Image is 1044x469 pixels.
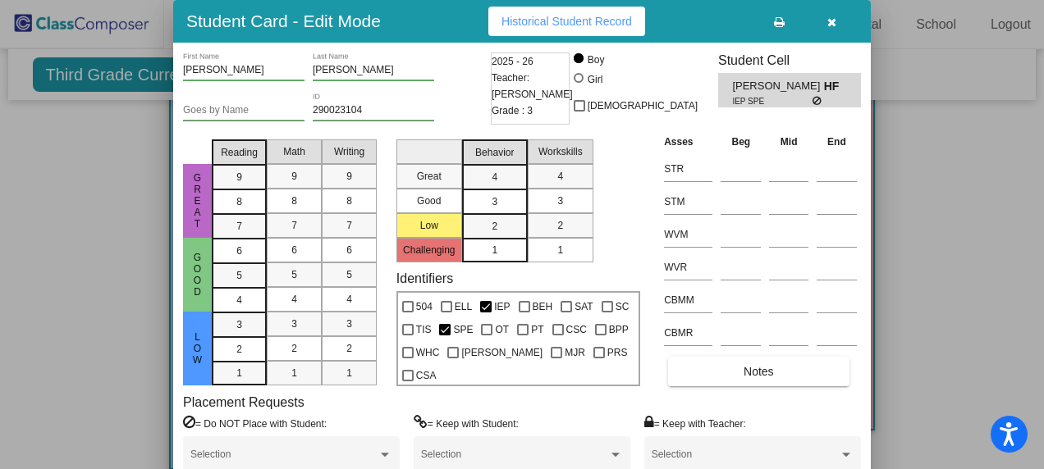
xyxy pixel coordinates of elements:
[664,189,712,214] input: assessment
[346,218,352,233] span: 7
[291,267,297,282] span: 5
[416,297,433,316] span: 504
[717,133,765,151] th: Beg
[190,331,205,366] span: Low
[414,415,519,431] label: = Keep with Student:
[616,297,630,316] span: SC
[236,317,242,332] span: 3
[607,343,628,362] span: PRS
[492,53,533,70] span: 2025 - 26
[346,316,352,331] span: 3
[488,7,645,36] button: Historical Student Record
[824,78,847,95] span: HF
[236,293,242,307] span: 4
[492,170,497,184] span: 4
[644,415,746,431] label: = Keep with Teacher:
[664,222,712,247] input: assessment
[461,343,543,362] span: [PERSON_NAME]
[346,243,352,257] span: 6
[416,366,437,385] span: CSA
[565,343,585,362] span: MJR
[475,145,514,160] span: Behavior
[668,357,849,386] button: Notes
[531,320,543,339] span: PT
[346,366,352,380] span: 1
[587,52,605,67] div: Boy
[236,366,242,380] span: 1
[291,366,297,380] span: 1
[732,78,823,95] span: [PERSON_NAME]
[190,252,205,298] span: Good
[660,133,717,151] th: Asses
[492,70,573,102] span: Teacher: [PERSON_NAME]
[664,157,712,181] input: assessment
[718,52,861,68] h3: Student Cell
[492,194,497,209] span: 3
[416,320,432,339] span: TIS
[557,194,563,208] span: 3
[291,169,297,184] span: 9
[588,96,698,116] span: [DEMOGRAPHIC_DATA]
[346,194,352,208] span: 8
[291,243,297,257] span: 6
[186,11,381,31] h3: Student Card - Edit Mode
[557,169,563,184] span: 4
[236,170,242,184] span: 9
[492,102,533,119] span: Grade : 3
[236,268,242,283] span: 5
[236,244,242,258] span: 6
[346,292,352,307] span: 4
[575,297,593,316] span: SAT
[346,267,352,282] span: 5
[732,95,812,107] span: IEP SPE
[494,297,510,316] span: IEP
[291,341,297,356] span: 2
[183,415,327,431] label: = Do NOT Place with Student:
[313,105,434,116] input: Enter ID
[346,341,352,356] span: 2
[744,365,774,378] span: Notes
[455,297,472,316] span: ELL
[236,194,242,209] span: 8
[664,288,712,312] input: assessment
[291,194,297,208] span: 8
[416,343,440,362] span: WHC
[495,320,509,339] span: OT
[664,321,712,345] input: assessment
[533,297,553,316] span: BEH
[664,255,712,280] input: assessment
[396,271,453,286] label: Identifiers
[566,320,587,339] span: CSC
[291,292,297,307] span: 4
[291,316,297,331] span: 3
[492,219,497,234] span: 2
[183,105,304,116] input: goes by name
[501,15,632,28] span: Historical Student Record
[813,133,861,151] th: End
[492,243,497,257] span: 1
[236,219,242,234] span: 7
[587,72,603,87] div: Girl
[183,394,304,410] label: Placement Requests
[236,342,242,357] span: 2
[453,320,473,339] span: SPE
[190,172,205,230] span: Great
[291,218,297,233] span: 7
[609,320,629,339] span: BPP
[538,144,583,159] span: Workskills
[334,144,364,159] span: Writing
[557,218,563,233] span: 2
[765,133,813,151] th: Mid
[346,169,352,184] span: 9
[283,144,305,159] span: Math
[221,145,258,160] span: Reading
[557,243,563,257] span: 1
